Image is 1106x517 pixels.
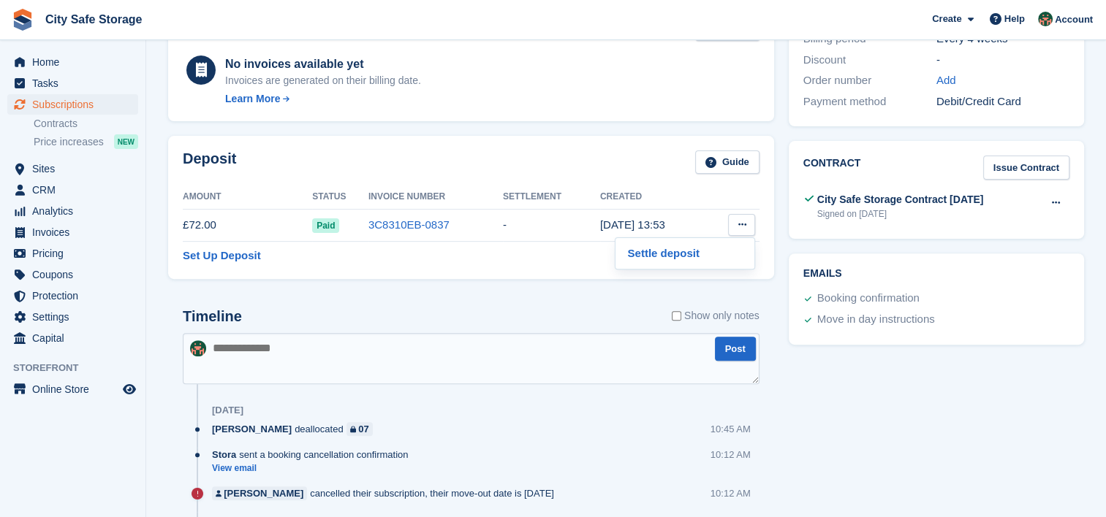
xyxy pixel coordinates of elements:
[7,243,138,264] a: menu
[936,52,1069,69] div: -
[672,308,760,323] label: Show only notes
[212,448,236,462] span: Stora
[32,286,120,306] span: Protection
[32,73,120,93] span: Tasks
[7,379,138,399] a: menu
[711,422,751,436] div: 10:45 AM
[32,379,120,399] span: Online Store
[225,73,421,88] div: Invoices are generated on their billing date.
[7,180,138,200] a: menu
[1004,12,1025,26] span: Help
[983,156,1069,180] a: Issue Contract
[34,117,138,131] a: Contracts
[32,94,120,115] span: Subscriptions
[803,268,1069,280] h2: Emails
[183,150,236,175] h2: Deposit
[312,218,339,233] span: Paid
[358,422,368,436] div: 07
[7,94,138,115] a: menu
[803,52,936,69] div: Discount
[1038,12,1053,26] img: Steph Skill
[183,248,261,264] a: Set Up Deposit
[121,380,138,398] a: Preview store
[32,222,120,242] span: Invoices
[225,91,421,107] a: Learn More
[817,192,984,207] div: City Safe Storage Contract [DATE]
[817,311,935,329] div: Move in day instructions
[503,209,600,242] td: -
[13,361,145,375] span: Storefront
[212,486,561,500] div: cancelled their subscription, their move-out date is [DATE]
[32,201,120,221] span: Analytics
[715,337,756,361] button: Post
[600,218,665,231] time: 2025-08-21 12:53:55 UTC
[817,290,920,307] div: Booking confirmation
[672,308,681,323] input: Show only notes
[212,422,292,436] span: [PERSON_NAME]
[224,486,303,500] div: [PERSON_NAME]
[368,218,450,231] a: 3C8310EB-0837
[34,135,104,149] span: Price increases
[7,307,138,327] a: menu
[183,185,312,209] th: Amount
[1055,12,1093,27] span: Account
[39,7,148,31] a: City Safe Storage
[32,180,120,200] span: CRM
[711,486,751,500] div: 10:12 AM
[32,158,120,179] span: Sites
[503,185,600,209] th: Settlement
[711,448,751,462] div: 10:12 AM
[936,72,956,89] a: Add
[312,185,368,209] th: Status
[803,93,936,110] div: Payment method
[7,52,138,72] a: menu
[212,405,243,416] div: [DATE]
[225,91,280,107] div: Learn More
[7,73,138,93] a: menu
[183,308,242,325] h2: Timeline
[600,185,708,209] th: Created
[32,307,120,327] span: Settings
[803,156,861,180] h2: Contract
[932,12,961,26] span: Create
[621,244,749,263] a: Settle deposit
[212,448,416,462] div: sent a booking cancellation confirmation
[32,52,120,72] span: Home
[7,201,138,221] a: menu
[7,222,138,242] a: menu
[225,55,421,73] div: No invoices available yet
[803,72,936,89] div: Order number
[212,422,380,436] div: deallocated
[7,158,138,179] a: menu
[936,93,1069,110] div: Debit/Credit Card
[190,340,206,356] img: Steph Skill
[32,328,120,348] span: Capital
[368,185,503,209] th: Invoice Number
[34,134,138,150] a: Price increases NEW
[183,209,312,242] td: £72.00
[346,422,373,436] a: 07
[7,286,138,306] a: menu
[695,150,760,175] a: Guide
[212,462,416,475] a: View email
[212,486,307,500] a: [PERSON_NAME]
[7,328,138,348] a: menu
[32,264,120,285] span: Coupons
[12,9,34,31] img: stora-icon-8386f47178a22dfd0bd8f6a31ec36ba5ce8667c1dd55bd0f319d3a0aa187defe.svg
[7,264,138,285] a: menu
[114,134,138,149] div: NEW
[32,243,120,264] span: Pricing
[817,207,984,221] div: Signed on [DATE]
